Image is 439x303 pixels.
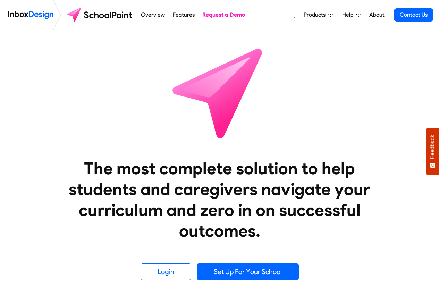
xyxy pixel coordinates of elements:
[197,263,299,280] a: Set Up For Your School
[429,135,436,159] span: Feedback
[301,8,336,22] a: Products
[394,8,433,22] a: Contact Us
[64,7,137,23] img: schoolpoint logo
[304,11,328,19] span: Products
[157,30,282,155] img: icon_schoolpoint.svg
[342,11,356,19] span: Help
[55,158,385,241] heading: The most complete solution to help students and caregivers navigate your curriculum and zero in o...
[139,8,167,22] a: Overview
[367,8,386,22] a: About
[141,263,191,280] a: Login
[339,8,363,22] a: Help
[201,8,247,22] a: Request a Demo
[171,8,196,22] a: Features
[426,128,439,175] button: Feedback - Show survey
